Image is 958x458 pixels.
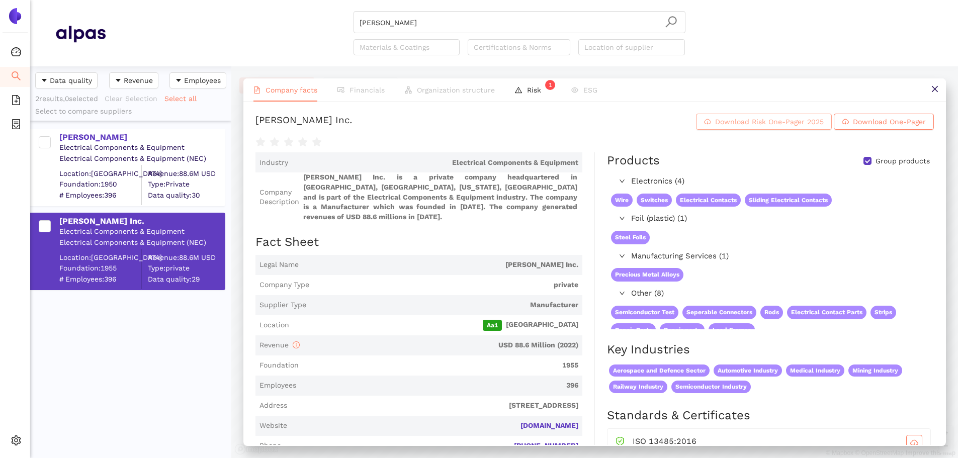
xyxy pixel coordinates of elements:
[148,252,224,262] div: Revenue: 88.6M USD
[115,77,122,85] span: caret-down
[292,158,578,168] span: Electrical Components & Equipment
[870,306,896,319] span: Strips
[619,215,625,221] span: right
[11,67,21,87] span: search
[483,320,502,331] span: Aa1
[631,213,929,225] span: Foil (plastic) (1)
[786,364,844,377] span: Medical Industry
[7,8,23,24] img: Logo
[607,341,934,358] h2: Key Industries
[745,194,832,207] span: Sliding Electrical Contacts
[59,154,224,164] div: Electrical Components & Equipment (NEC)
[631,175,929,188] span: Electronics (4)
[253,86,260,94] span: file-text
[304,340,578,350] span: USD 88.6 Million (2022)
[11,43,21,63] span: dashboard
[607,248,933,264] div: Manufacturing Services (1)
[609,381,667,393] span: Railway Industry
[405,86,412,94] span: apartment
[923,78,946,101] button: close
[259,441,281,451] span: Phone
[259,320,289,330] span: Location
[842,118,849,126] span: cloud-download
[59,227,224,237] div: Electrical Components & Equipment
[35,72,98,88] button: caret-downData quality
[284,137,294,147] span: star
[906,435,922,451] button: cloud-download
[59,143,224,153] div: Electrical Components & Equipment
[259,188,299,207] span: Company Description
[676,194,741,207] span: Electrical Contacts
[312,137,322,147] span: star
[619,253,625,259] span: right
[611,231,650,244] span: Steel Foils
[607,173,933,190] div: Electronics (4)
[259,300,306,310] span: Supplier Type
[616,435,625,446] span: safety-certificate
[184,75,221,86] span: Employees
[11,116,21,136] span: container
[607,286,933,302] div: Other (8)
[549,81,552,88] span: 1
[931,85,939,93] span: close
[872,156,934,166] span: Group products
[611,323,656,337] span: Repair Parts
[259,280,309,290] span: Company Type
[637,194,672,207] span: Switches
[59,179,141,190] span: Foundation: 1950
[313,280,578,290] span: private
[59,216,224,227] div: [PERSON_NAME] Inc.
[709,323,755,337] span: Lead Frames
[310,300,578,310] span: Manufacturer
[259,158,288,168] span: Industry
[853,116,926,127] span: Download One-Pager
[571,86,578,94] span: eye
[696,114,832,130] button: cloud-downloadDownload Risk One-Pager 2025
[607,407,934,424] h2: Standards & Certificates
[665,16,677,28] span: search
[59,263,141,273] span: Foundation: 1955
[11,432,21,452] span: setting
[259,401,287,411] span: Address
[834,114,934,130] button: cloud-downloadDownload One-Pager
[417,86,495,94] span: Organization structure
[671,381,751,393] span: Semiconductor Industry
[682,306,756,319] span: Seperable Connectors
[175,77,182,85] span: caret-down
[633,435,922,451] div: ISO 13485:2016
[300,381,578,391] span: 396
[270,137,280,147] span: star
[715,116,824,127] span: Download Risk One-Pager 2025
[259,381,296,391] span: Employees
[714,364,782,377] span: Automotive Industry
[148,190,224,200] span: Data quality: 30
[124,75,153,86] span: Revenue
[59,190,141,200] span: # Employees: 396
[298,137,308,147] span: star
[607,211,933,227] div: Foil (plastic) (1)
[266,86,317,94] span: Company facts
[527,86,551,94] span: Risk
[148,263,224,273] span: Type: private
[104,90,164,107] button: Clear Selection
[631,250,929,262] span: Manufacturing Services (1)
[35,107,226,117] div: Select to compare suppliers
[619,290,625,296] span: right
[611,268,683,282] span: Precious Metal Alloys
[848,364,902,377] span: Mining Industry
[907,439,922,447] span: cloud-download
[787,306,866,319] span: Electrical Contact Parts
[169,72,226,88] button: caret-downEmployees
[303,260,578,270] span: [PERSON_NAME] Inc.
[255,114,353,130] div: [PERSON_NAME] Inc.
[148,168,224,178] div: Revenue: 88.6M USD
[704,118,711,126] span: cloud-download
[760,306,783,319] span: Rods
[59,238,224,248] div: Electrical Components & Equipment (NEC)
[59,252,141,262] div: Location: [GEOGRAPHIC_DATA]
[164,90,203,107] button: Select all
[350,86,385,94] span: Financials
[255,234,582,251] h2: Fact Sheet
[55,21,106,46] img: Homepage
[259,260,299,270] span: Legal Name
